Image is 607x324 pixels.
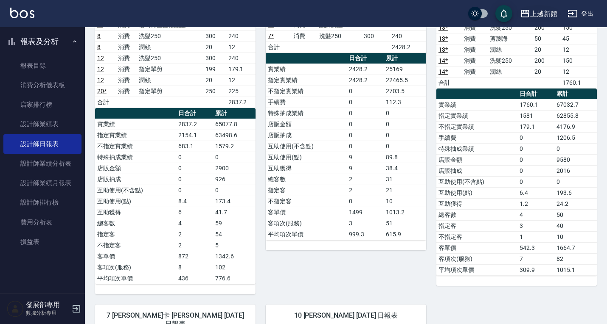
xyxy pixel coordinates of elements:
td: 0 [384,119,426,130]
td: 50 [532,33,561,44]
td: 25169 [384,64,426,75]
td: 0 [347,130,384,141]
td: 1499 [347,207,384,218]
td: 10 [554,231,597,242]
td: 45 [560,33,597,44]
td: 客單價 [436,242,517,253]
td: 2900 [213,163,256,174]
td: 2428.2 [347,75,384,86]
td: 互助使用(不含點) [95,185,176,196]
td: 2428.2 [390,42,426,53]
td: 指定實業績 [266,75,347,86]
td: 合計 [436,77,462,88]
td: 指定實業績 [436,110,517,121]
a: 設計師業績表 [3,114,81,134]
td: 指定客 [266,185,347,196]
th: 日合計 [176,108,213,119]
td: 436 [176,273,213,284]
td: 特殊抽成業績 [436,143,517,154]
td: 225 [226,86,256,97]
td: 店販金額 [436,154,517,165]
td: 2 [347,174,384,185]
a: 12 [97,66,104,72]
td: 店販抽成 [436,165,517,176]
td: 互助使用(不含點) [266,141,347,152]
td: 洗髮250 [137,53,203,64]
td: 0 [176,174,213,185]
td: 62855.8 [554,110,597,121]
td: 0 [517,176,554,187]
td: 2154.1 [176,130,213,141]
td: 3 [347,218,384,229]
td: 手續費 [436,132,517,143]
td: 2703.5 [384,86,426,97]
td: 實業績 [266,64,347,75]
td: 消費 [116,30,137,42]
td: 消費 [462,44,487,55]
td: 240 [226,30,256,42]
td: 1342.6 [213,251,256,262]
td: 互助使用(點) [95,196,176,207]
td: 消費 [116,53,137,64]
td: 20 [532,66,561,77]
span: 10 [PERSON_NAME] [DATE] 日報表 [276,311,416,320]
td: 0 [384,108,426,119]
td: 店販抽成 [266,130,347,141]
td: 40 [554,220,597,231]
td: 12 [226,75,256,86]
td: 1760.1 [517,99,554,110]
td: 10 [384,196,426,207]
img: Logo [10,8,34,18]
td: 平均項次單價 [266,229,347,240]
td: 0 [176,152,213,163]
td: 消費 [116,86,137,97]
td: 67032.7 [554,99,597,110]
td: 互助獲得 [436,198,517,209]
td: 2428.2 [347,64,384,75]
td: 洗髮250 [137,30,203,42]
div: 上越新館 [530,8,557,19]
td: 31 [384,174,426,185]
td: 洗髮250 [317,30,362,42]
td: 20 [532,44,561,55]
button: 登出 [564,6,597,22]
td: 客單價 [95,251,176,262]
td: 5 [213,240,256,251]
td: 542.3 [517,242,554,253]
td: 店販抽成 [95,174,176,185]
td: 2837.2 [226,97,256,108]
td: 0 [347,141,384,152]
td: 消費 [116,64,137,75]
td: 指定客 [95,229,176,240]
td: 63498.6 [213,130,256,141]
td: 240 [390,30,426,42]
td: 不指定實業績 [266,86,347,97]
td: 手續費 [266,97,347,108]
td: 999.3 [347,229,384,240]
td: 2 [347,185,384,196]
table: a dense table [95,108,256,284]
td: 102 [213,262,256,273]
td: 剪瀏海 [488,33,532,44]
a: 設計師業績分析表 [3,154,81,173]
td: 實業績 [95,119,176,130]
td: 0 [347,119,384,130]
td: 199 [203,64,226,75]
td: 8 [176,262,213,273]
td: 潤絲 [488,66,532,77]
p: 數據分析專用 [26,309,69,317]
a: 8 [97,44,101,50]
td: 總客數 [436,209,517,220]
td: 0 [517,154,554,165]
td: 615.9 [384,229,426,240]
td: 82 [554,253,597,264]
td: 300 [362,30,390,42]
td: 54 [213,229,256,240]
img: Person [7,300,24,317]
td: 0 [384,130,426,141]
button: 上越新館 [517,5,561,22]
td: 6 [176,207,213,218]
a: 12 [97,55,104,61]
td: 0 [176,185,213,196]
td: 20 [203,42,226,53]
